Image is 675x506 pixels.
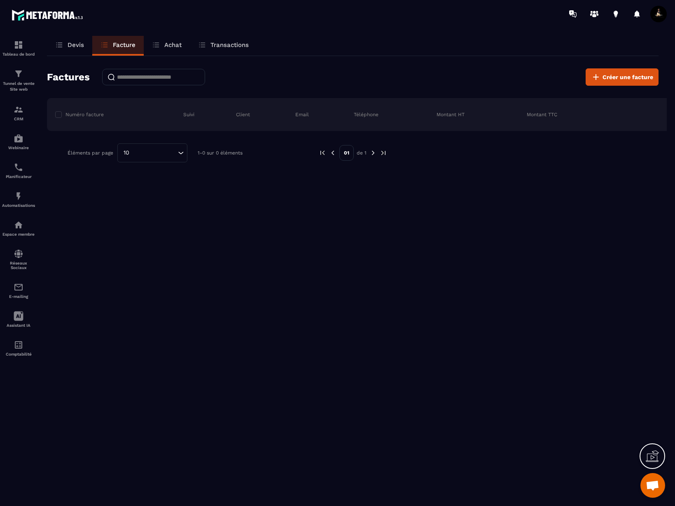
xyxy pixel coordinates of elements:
img: formation [14,69,23,79]
p: E-mailing [2,294,35,299]
p: Planificateur [2,174,35,179]
a: emailemailE-mailing [2,276,35,305]
span: 10 [121,148,132,157]
h2: Factures [47,69,90,85]
p: Client [236,111,250,118]
span: Créer une facture [603,73,653,81]
img: next [380,149,387,157]
a: accountantaccountantComptabilité [2,334,35,363]
p: Automatisations [2,203,35,208]
p: Espace membre [2,232,35,237]
img: automations [14,191,23,201]
p: Email [295,111,309,118]
img: prev [329,149,336,157]
img: prev [319,149,326,157]
p: Assistant IA [2,323,35,328]
p: Facture [113,41,135,49]
p: 01 [339,145,354,161]
p: Montant HT [437,111,465,118]
p: Achat [164,41,182,49]
a: social-networksocial-networkRéseaux Sociaux [2,243,35,276]
img: email [14,282,23,292]
p: Montant TTC [527,111,557,118]
img: formation [14,105,23,115]
img: scheduler [14,162,23,172]
p: Transactions [210,41,249,49]
img: automations [14,220,23,230]
button: Créer une facture [586,68,659,86]
p: 1-0 sur 0 éléments [198,150,243,156]
p: Numéro facture [65,111,104,118]
p: Devis [68,41,84,49]
a: Assistant IA [2,305,35,334]
p: Téléphone [354,111,378,118]
img: automations [14,134,23,143]
a: Facture [92,36,144,56]
img: accountant [14,340,23,350]
p: Comptabilité [2,352,35,356]
div: Ouvrir le chat [640,473,665,498]
a: formationformationTableau de bord [2,34,35,63]
p: Tableau de bord [2,52,35,56]
p: Webinaire [2,145,35,150]
a: formationformationCRM [2,98,35,127]
img: next [369,149,377,157]
p: de 1 [357,150,367,156]
div: Search for option [117,143,187,162]
a: formationformationTunnel de vente Site web [2,63,35,98]
a: Devis [47,36,92,56]
p: Éléments par page [68,150,113,156]
a: automationsautomationsEspace membre [2,214,35,243]
a: automationsautomationsAutomatisations [2,185,35,214]
img: formation [14,40,23,50]
img: logo [12,7,86,23]
p: Réseaux Sociaux [2,261,35,270]
a: automationsautomationsWebinaire [2,127,35,156]
input: Search for option [132,148,176,157]
img: social-network [14,249,23,259]
p: Suivi [183,111,194,118]
p: CRM [2,117,35,121]
p: Tunnel de vente Site web [2,81,35,92]
a: schedulerschedulerPlanificateur [2,156,35,185]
